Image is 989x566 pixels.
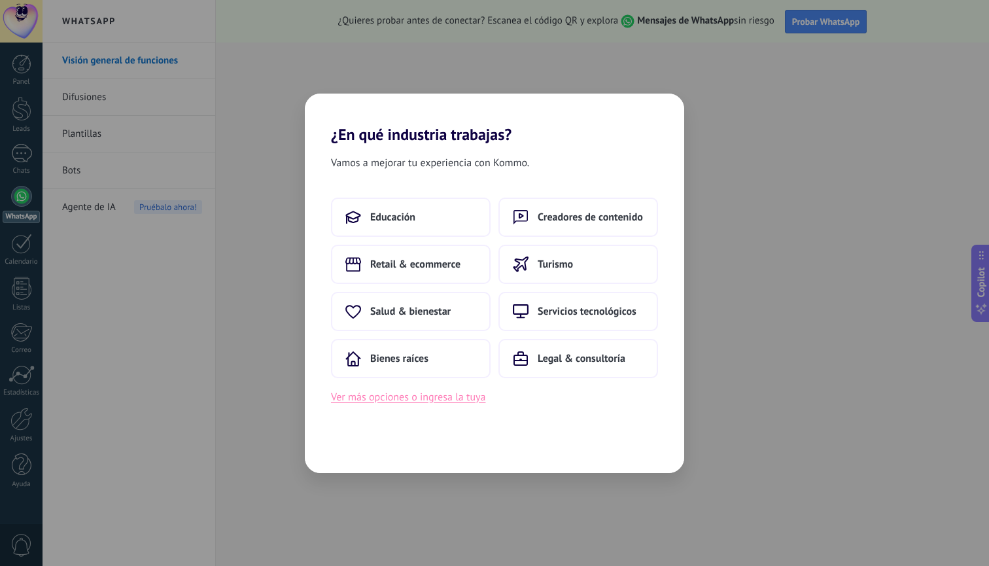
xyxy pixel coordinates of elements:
[498,339,658,378] button: Legal & consultoría
[370,305,451,318] span: Salud & bienestar
[538,352,625,365] span: Legal & consultoría
[498,245,658,284] button: Turismo
[305,94,684,144] h2: ¿En qué industria trabajas?
[331,245,491,284] button: Retail & ecommerce
[331,154,529,171] span: Vamos a mejorar tu experiencia con Kommo.
[538,211,643,224] span: Creadores de contenido
[331,389,485,406] button: Ver más opciones o ingresa la tuya
[370,211,415,224] span: Educación
[370,352,428,365] span: Bienes raíces
[498,198,658,237] button: Creadores de contenido
[538,258,573,271] span: Turismo
[370,258,460,271] span: Retail & ecommerce
[498,292,658,331] button: Servicios tecnológicos
[331,292,491,331] button: Salud & bienestar
[331,198,491,237] button: Educación
[331,339,491,378] button: Bienes raíces
[538,305,636,318] span: Servicios tecnológicos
